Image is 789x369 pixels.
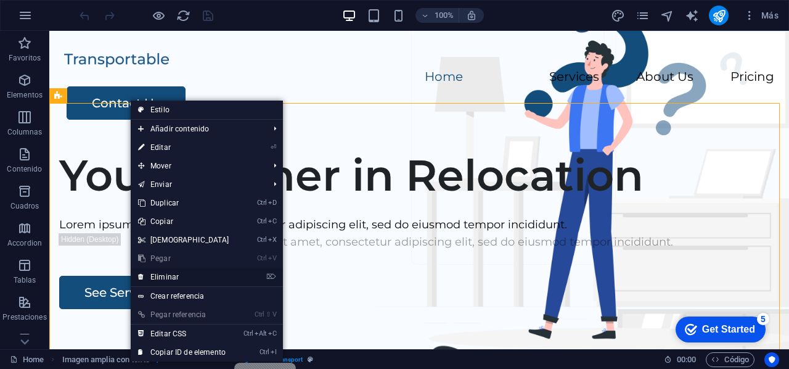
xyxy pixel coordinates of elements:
[9,53,41,63] p: Favoritos
[611,9,625,23] i: Diseño (Ctrl+Alt+Y)
[268,217,277,225] i: C
[466,10,477,21] i: Al redimensionar, ajustar el nivel de zoom automáticamente para ajustarse al dispositivo elegido.
[131,194,237,212] a: CtrlDDuplicar
[131,212,237,231] a: CtrlCCopiar
[266,310,271,318] i: ⇧
[684,8,699,23] button: text_generator
[271,348,277,356] i: I
[268,236,277,244] i: X
[131,101,283,119] a: Estilo
[131,325,237,343] a: CtrlAltCEditar CSS
[7,164,42,174] p: Contenido
[7,90,43,100] p: Elementos
[10,352,44,367] a: Haz clic para cancelar la selección y doble clic para abrir páginas
[255,310,264,318] i: Ctrl
[660,8,674,23] button: navigator
[711,352,749,367] span: Código
[660,9,674,23] i: Navegador
[257,217,267,225] i: Ctrl
[14,275,36,285] p: Tablas
[176,9,190,23] i: Volver a cargar página
[131,157,264,175] span: Mover
[131,268,237,286] a: ⌦Eliminar
[677,352,696,367] span: 00 00
[664,352,697,367] h6: Tiempo de la sesión
[131,175,264,194] a: Enviar
[131,249,237,268] a: CtrlVPegar
[272,310,276,318] i: V
[636,9,650,23] i: Páginas (Ctrl+Alt+S)
[685,9,699,23] i: AI Writer
[709,6,729,25] button: publish
[255,330,267,338] i: Alt
[434,8,454,23] h6: 100%
[176,8,190,23] button: reload
[415,8,459,23] button: 100%
[257,199,267,207] i: Ctrl
[151,8,166,23] button: Haz clic para salir del modo de previsualización y seguir editando
[257,236,267,244] i: Ctrl
[706,352,754,367] button: Código
[268,199,277,207] i: D
[266,273,276,281] i: ⌦
[764,352,779,367] button: Usercentrics
[260,348,269,356] i: Ctrl
[7,238,42,248] p: Accordion
[743,9,779,22] span: Más
[2,312,46,322] p: Prestaciones
[131,343,237,362] a: CtrlICopiar ID de elemento
[308,356,313,363] i: Este elemento es un preajuste personalizable
[10,201,39,211] p: Cuadros
[91,2,104,15] div: 5
[685,355,687,364] span: :
[257,254,267,262] i: Ctrl
[36,14,89,25] div: Get Started
[131,138,237,157] a: ⏎Editar
[243,330,253,338] i: Ctrl
[738,6,783,25] button: Más
[610,8,625,23] button: design
[131,305,237,324] a: Ctrl⇧VPegar referencia
[271,143,276,151] i: ⏎
[7,127,43,137] p: Columnas
[62,352,150,367] span: Haz clic para seleccionar y doble clic para editar
[268,330,277,338] i: C
[268,254,277,262] i: V
[635,8,650,23] button: pages
[10,6,100,32] div: Get Started 5 items remaining, 0% complete
[712,9,726,23] i: Publicar
[131,287,283,305] a: Crear referencia
[131,231,237,249] a: CtrlX[DEMOGRAPHIC_DATA]
[62,352,314,367] nav: breadcrumb
[131,120,264,138] span: Añadir contenido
